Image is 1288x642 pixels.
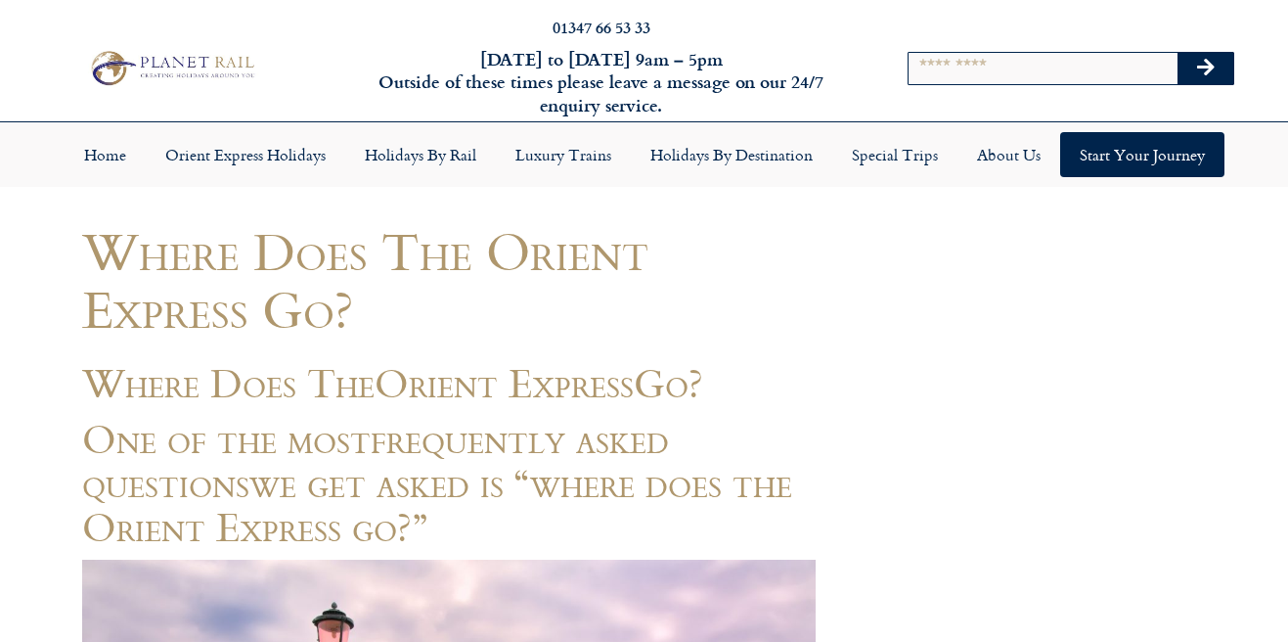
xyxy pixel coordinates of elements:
[957,132,1060,177] a: About Us
[631,132,832,177] a: Holidays by Destination
[345,132,496,177] a: Holidays by Rail
[84,47,260,90] img: Planet Rail Train Holidays Logo
[82,416,816,548] h1: One of the most we get asked is “where does the Orient Express go?”
[1177,53,1234,84] button: Search
[82,408,669,512] a: frequently asked questions
[65,132,146,177] a: Home
[82,222,816,338] h1: Where Does The Orient Express Go?
[496,132,631,177] a: Luxury Trains
[146,132,345,177] a: Orient Express Holidays
[1060,132,1224,177] a: Start your Journey
[10,132,1278,177] nav: Menu
[553,16,650,38] a: 01347 66 53 33
[832,132,957,177] a: Special Trips
[375,352,634,412] a: Orient Express
[348,48,854,116] h6: [DATE] to [DATE] 9am – 5pm Outside of these times please leave a message on our 24/7 enquiry serv...
[82,360,816,404] h1: Where Does The Go?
